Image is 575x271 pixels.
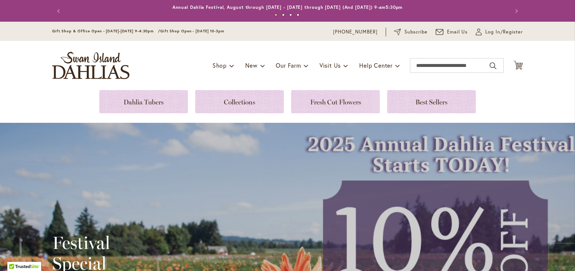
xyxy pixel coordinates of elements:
[447,28,468,36] span: Email Us
[52,29,160,33] span: Gift Shop & Office Open - [DATE]-[DATE] 9-4:30pm /
[213,61,227,69] span: Shop
[508,4,523,18] button: Next
[319,61,341,69] span: Visit Us
[52,4,67,18] button: Previous
[436,28,468,36] a: Email Us
[172,4,403,10] a: Annual Dahlia Festival, August through [DATE] - [DATE] through [DATE] (And [DATE]) 9-am5:30pm
[160,29,224,33] span: Gift Shop Open - [DATE] 10-3pm
[394,28,428,36] a: Subscribe
[275,14,277,16] button: 1 of 4
[485,28,523,36] span: Log In/Register
[359,61,393,69] span: Help Center
[404,28,428,36] span: Subscribe
[52,52,129,79] a: store logo
[476,28,523,36] a: Log In/Register
[289,14,292,16] button: 3 of 4
[245,61,257,69] span: New
[333,28,378,36] a: [PHONE_NUMBER]
[282,14,285,16] button: 2 of 4
[297,14,299,16] button: 4 of 4
[276,61,301,69] span: Our Farm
